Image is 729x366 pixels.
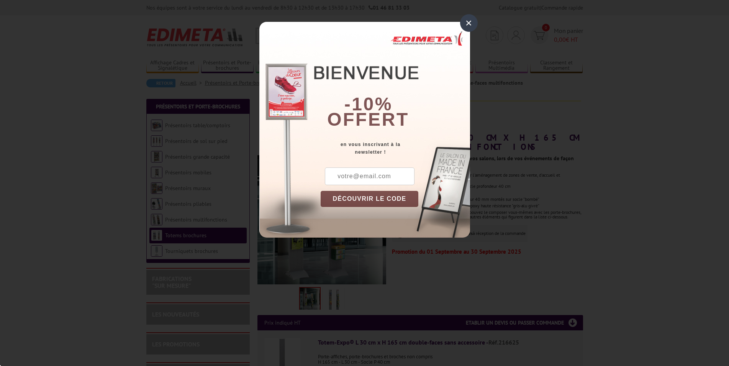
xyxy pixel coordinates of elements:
b: -10% [344,94,393,114]
button: DÉCOUVRIR LE CODE [321,191,419,207]
input: votre@email.com [325,167,414,185]
div: en vous inscrivant à la newsletter ! [321,141,470,156]
font: offert [327,109,409,130]
div: × [460,14,478,32]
